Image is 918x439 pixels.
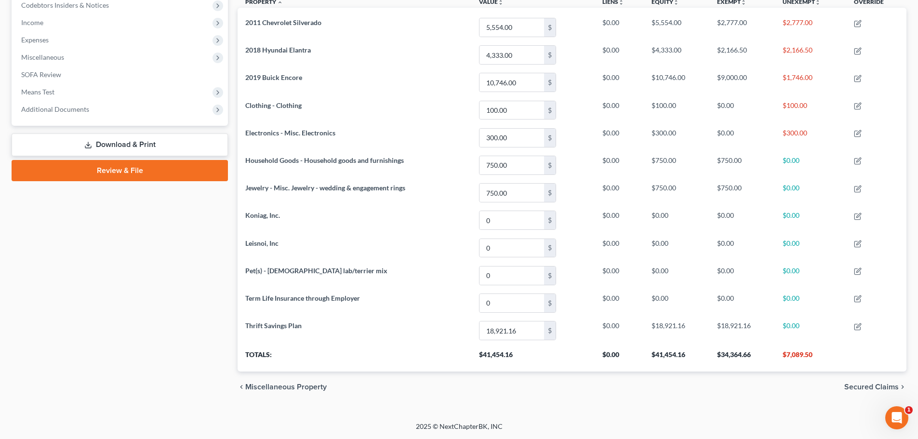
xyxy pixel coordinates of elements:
[709,179,775,206] td: $750.00
[844,383,906,391] button: Secured Claims chevron_right
[245,383,327,391] span: Miscellaneous Property
[544,184,556,202] div: $
[544,18,556,37] div: $
[595,124,644,151] td: $0.00
[644,69,709,96] td: $10,746.00
[21,70,61,79] span: SOFA Review
[21,1,109,9] span: Codebtors Insiders & Notices
[544,101,556,120] div: $
[775,151,846,179] td: $0.00
[544,294,556,312] div: $
[899,383,906,391] i: chevron_right
[238,383,245,391] i: chevron_left
[479,129,544,147] input: 0.00
[544,73,556,92] div: $
[245,321,302,330] span: Thrift Savings Plan
[479,18,544,37] input: 0.00
[709,289,775,317] td: $0.00
[595,41,644,69] td: $0.00
[245,266,387,275] span: Pet(s) - [DEMOGRAPHIC_DATA] lab/terrier mix
[709,151,775,179] td: $750.00
[595,317,644,344] td: $0.00
[544,46,556,64] div: $
[544,321,556,340] div: $
[775,262,846,289] td: $0.00
[595,289,644,317] td: $0.00
[595,207,644,234] td: $0.00
[885,406,908,429] iframe: Intercom live chat
[644,124,709,151] td: $300.00
[709,41,775,69] td: $2,166.50
[21,88,54,96] span: Means Test
[479,294,544,312] input: 0.00
[479,239,544,257] input: 0.00
[644,179,709,206] td: $750.00
[709,124,775,151] td: $0.00
[905,406,913,414] span: 1
[238,383,327,391] button: chevron_left Miscellaneous Property
[644,262,709,289] td: $0.00
[21,18,43,27] span: Income
[709,234,775,262] td: $0.00
[775,317,846,344] td: $0.00
[644,317,709,344] td: $18,921.16
[245,211,280,219] span: Koniag, Inc.
[775,234,846,262] td: $0.00
[595,151,644,179] td: $0.00
[245,239,279,247] span: Leisnoi, Inc
[238,345,471,372] th: Totals:
[709,207,775,234] td: $0.00
[479,101,544,120] input: 0.00
[709,69,775,96] td: $9,000.00
[775,124,846,151] td: $300.00
[12,160,228,181] a: Review & File
[245,129,335,137] span: Electronics - Misc. Electronics
[775,41,846,69] td: $2,166.50
[644,207,709,234] td: $0.00
[245,156,404,164] span: Household Goods - Household goods and furnishings
[479,73,544,92] input: 0.00
[775,69,846,96] td: $1,746.00
[479,321,544,340] input: 0.00
[644,289,709,317] td: $0.00
[21,105,89,113] span: Additional Documents
[595,69,644,96] td: $0.00
[644,13,709,41] td: $5,554.00
[595,262,644,289] td: $0.00
[644,345,709,372] th: $41,454.16
[775,13,846,41] td: $2,777.00
[644,96,709,124] td: $100.00
[644,234,709,262] td: $0.00
[709,317,775,344] td: $18,921.16
[245,18,321,27] span: 2011 Chevrolet Silverado
[544,211,556,229] div: $
[709,345,775,372] th: $34,364.66
[479,211,544,229] input: 0.00
[775,207,846,234] td: $0.00
[21,36,49,44] span: Expenses
[595,345,644,372] th: $0.00
[775,179,846,206] td: $0.00
[844,383,899,391] span: Secured Claims
[245,101,302,109] span: Clothing - Clothing
[544,156,556,174] div: $
[709,262,775,289] td: $0.00
[775,345,846,372] th: $7,089.50
[595,13,644,41] td: $0.00
[479,156,544,174] input: 0.00
[775,289,846,317] td: $0.00
[544,129,556,147] div: $
[479,184,544,202] input: 0.00
[644,151,709,179] td: $750.00
[12,133,228,156] a: Download & Print
[544,239,556,257] div: $
[595,234,644,262] td: $0.00
[471,345,595,372] th: $41,454.16
[479,266,544,285] input: 0.00
[245,184,405,192] span: Jewelry - Misc. Jewelry - wedding & engagement rings
[709,13,775,41] td: $2,777.00
[595,179,644,206] td: $0.00
[185,422,734,439] div: 2025 © NextChapterBK, INC
[544,266,556,285] div: $
[245,294,360,302] span: Term Life Insurance through Employer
